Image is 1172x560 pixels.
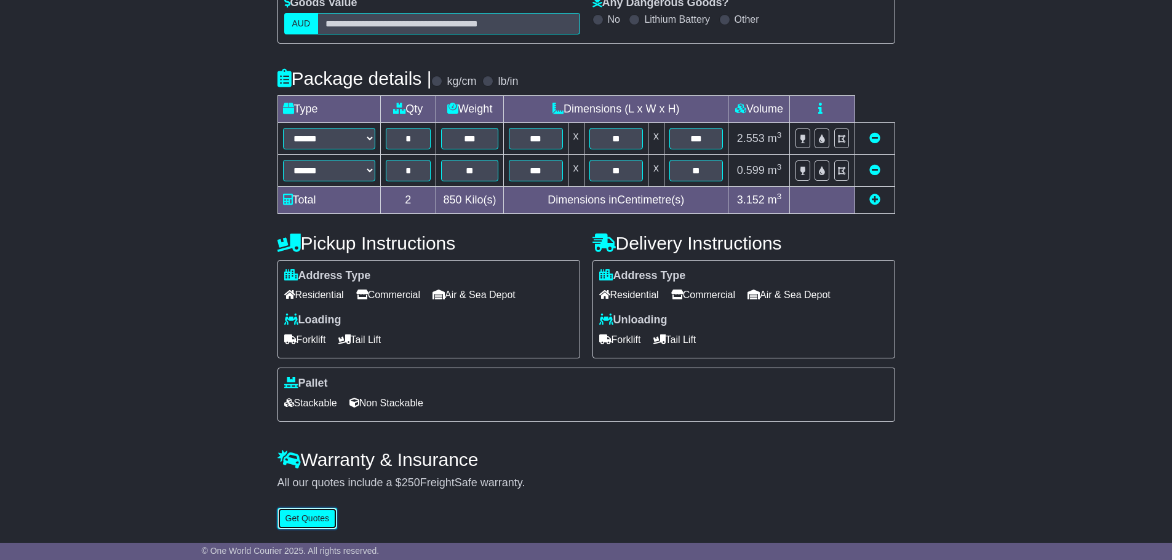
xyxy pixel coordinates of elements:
[869,132,880,144] a: Remove this item
[747,285,831,304] span: Air & Sea Depot
[737,164,765,176] span: 0.599
[277,95,380,122] td: Type
[277,449,895,470] h4: Warranty & Insurance
[447,75,476,89] label: kg/cm
[599,330,641,349] span: Forklift
[202,546,380,556] span: © One World Courier 2025. All rights reserved.
[608,14,620,25] label: No
[433,285,516,304] span: Air & Sea Depot
[277,186,380,213] td: Total
[284,285,344,304] span: Residential
[869,164,880,176] a: Remove this item
[277,233,580,253] h4: Pickup Instructions
[648,154,664,186] td: x
[737,132,765,144] span: 2.553
[277,508,338,529] button: Get Quotes
[592,233,895,253] h4: Delivery Instructions
[768,194,782,206] span: m
[768,132,782,144] span: m
[599,285,659,304] span: Residential
[436,186,504,213] td: Kilo(s)
[284,13,319,34] label: AUD
[728,95,790,122] td: Volume
[284,377,328,390] label: Pallet
[380,95,436,122] td: Qty
[338,330,381,349] span: Tail Lift
[277,68,432,89] h4: Package details |
[356,285,420,304] span: Commercial
[436,95,504,122] td: Weight
[284,393,337,412] span: Stackable
[504,186,728,213] td: Dimensions in Centimetre(s)
[648,122,664,154] td: x
[402,476,420,489] span: 250
[284,269,371,283] label: Address Type
[568,122,584,154] td: x
[568,154,584,186] td: x
[599,269,686,283] label: Address Type
[444,194,462,206] span: 850
[735,14,759,25] label: Other
[869,194,880,206] a: Add new item
[498,75,518,89] label: lb/in
[768,164,782,176] span: m
[777,192,782,201] sup: 3
[599,314,668,327] label: Unloading
[380,186,436,213] td: 2
[349,393,423,412] span: Non Stackable
[653,330,696,349] span: Tail Lift
[284,330,326,349] span: Forklift
[644,14,710,25] label: Lithium Battery
[777,162,782,172] sup: 3
[277,476,895,490] div: All our quotes include a $ FreightSafe warranty.
[737,194,765,206] span: 3.152
[504,95,728,122] td: Dimensions (L x W x H)
[671,285,735,304] span: Commercial
[777,130,782,140] sup: 3
[284,314,341,327] label: Loading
